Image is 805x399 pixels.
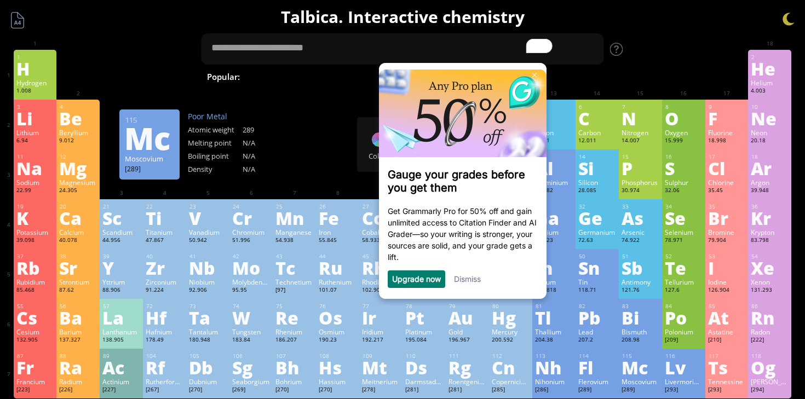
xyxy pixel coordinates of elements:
div: Antimony [622,277,659,286]
div: 82 [579,303,616,310]
div: 109 [363,352,400,360]
div: 89 [103,352,140,360]
div: Mercury [492,327,530,336]
div: Astatine [708,327,746,336]
div: 196.967 [449,336,486,345]
div: 4.003 [751,87,789,96]
div: Barium [59,327,97,336]
div: N [622,109,659,127]
div: N/A [243,138,297,148]
div: Indium [535,277,573,286]
div: Carbon [578,128,616,137]
div: Sulphur [665,178,703,187]
div: Osmium [319,327,357,336]
div: Au [449,309,486,326]
div: 180.948 [189,336,227,345]
div: Sr [59,259,97,276]
div: 31 [536,203,573,210]
div: Popular: [207,70,248,85]
div: Tellurium [665,277,703,286]
div: 78.971 [665,236,703,245]
div: Technetium [275,277,313,286]
div: 28.085 [578,187,616,195]
span: Water [325,70,361,83]
div: 32 [579,203,616,210]
div: Lithium [16,128,54,137]
div: 132.905 [16,336,54,345]
div: Cr [232,209,270,227]
div: 38 [60,253,97,260]
div: 192.217 [362,336,400,345]
div: Oxygen [665,128,703,137]
div: 20 [60,203,97,210]
div: Tungsten [232,327,270,336]
div: Tantalum [189,327,227,336]
div: O [665,109,703,127]
div: 7 [622,103,659,111]
div: Zr [146,259,183,276]
div: 3 [17,103,54,111]
div: Xe [751,259,789,276]
div: Mn [275,209,313,227]
div: K [16,209,54,227]
div: 73 [189,303,227,310]
div: 108 [319,352,357,360]
div: Iron [319,228,357,236]
div: 106 [233,352,270,360]
div: Te [665,259,703,276]
div: 18.998 [708,137,746,146]
textarea: To enrich screen reader interactions, please activate Accessibility in Grammarly extension settings [202,33,604,65]
div: 35 [709,203,746,210]
div: 51 [622,253,659,260]
div: Tc [275,259,313,276]
div: Hydrogen [16,78,54,87]
div: I [708,259,746,276]
div: 85 [709,303,746,310]
div: 53 [709,253,746,260]
span: Methane [547,70,594,83]
div: Ga [535,209,573,227]
div: 69.723 [535,236,573,245]
div: 39.098 [16,236,54,245]
div: W [232,309,270,326]
div: 32.06 [665,187,703,195]
div: 20.18 [751,137,789,146]
div: 131.293 [751,286,789,295]
div: N/A [243,151,297,161]
div: Rubidium [16,277,54,286]
a: Dismiss [81,211,108,221]
div: 111 [449,352,486,360]
div: 25 [276,203,313,210]
div: Pb [578,309,616,326]
div: 54.938 [275,236,313,245]
div: 12.011 [578,137,616,146]
div: 178.49 [146,336,183,345]
div: 6 [579,103,616,111]
div: Beryllium [59,128,97,137]
div: Br [708,209,746,227]
div: In [535,259,573,276]
div: 5 [536,103,573,111]
div: Rhodium [362,277,400,286]
div: 83.798 [751,236,789,245]
div: S [665,159,703,177]
div: 37 [17,253,54,260]
div: 17 [709,153,746,160]
div: 75 [276,303,313,310]
div: 33 [622,203,659,210]
div: Kr [751,209,789,227]
div: 9.012 [59,137,97,146]
div: Pt [405,309,443,326]
div: Hg [492,309,530,326]
div: Arsenic [622,228,659,236]
div: Nitrogen [622,128,659,137]
div: Sc [102,209,140,227]
div: Selenium [665,228,703,236]
div: 92.906 [189,286,227,295]
div: Tl [535,309,573,326]
div: [97] [275,286,313,295]
div: Boron [535,128,573,137]
div: Iridium [362,327,400,336]
div: Melting point [188,138,243,148]
div: 88 [60,352,97,360]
